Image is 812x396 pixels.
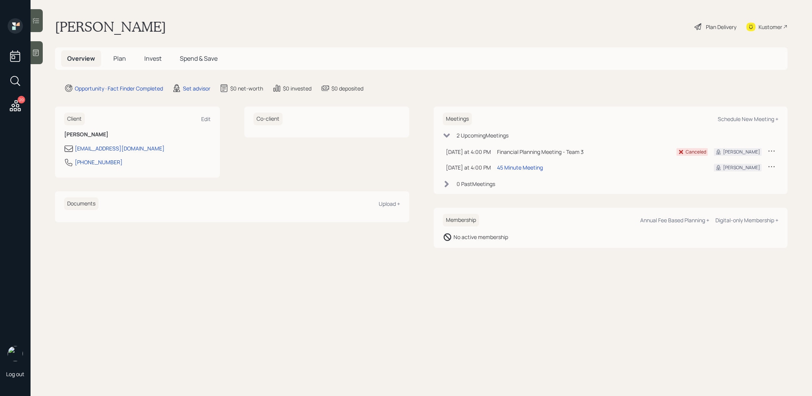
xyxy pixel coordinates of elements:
h1: [PERSON_NAME] [55,18,166,35]
div: 45 Minute Meeting [497,163,543,171]
div: $0 invested [283,84,312,92]
h6: Client [64,113,85,125]
div: Opportunity · Fact Finder Completed [75,84,163,92]
div: Digital-only Membership + [715,217,778,224]
div: [PERSON_NAME] [723,164,760,171]
div: Annual Fee Based Planning + [640,217,709,224]
div: Upload + [379,200,400,207]
span: Plan [113,54,126,63]
div: [EMAIL_ADDRESS][DOMAIN_NAME] [75,144,165,152]
div: Canceled [686,149,706,155]
div: No active membership [454,233,508,241]
h6: Membership [443,214,479,226]
h6: Co-client [253,113,283,125]
div: 20 [18,96,25,103]
h6: Meetings [443,113,472,125]
h6: [PERSON_NAME] [64,131,211,138]
div: Log out [6,370,24,378]
div: 2 Upcoming Meeting s [457,131,509,139]
span: Overview [67,54,95,63]
div: [DATE] at 4:00 PM [446,148,491,156]
div: [PHONE_NUMBER] [75,158,123,166]
div: Plan Delivery [706,23,736,31]
div: Schedule New Meeting + [718,115,778,123]
div: Set advisor [183,84,210,92]
div: Edit [201,115,211,123]
div: [DATE] at 4:00 PM [446,163,491,171]
span: Invest [144,54,161,63]
div: $0 deposited [331,84,363,92]
div: Financial Planning Meeting - Team 3 [497,148,671,156]
div: 0 Past Meeting s [457,180,495,188]
div: [PERSON_NAME] [723,149,760,155]
span: Spend & Save [180,54,218,63]
img: treva-nostdahl-headshot.png [8,346,23,361]
div: $0 net-worth [230,84,263,92]
h6: Documents [64,197,98,210]
div: Kustomer [759,23,782,31]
